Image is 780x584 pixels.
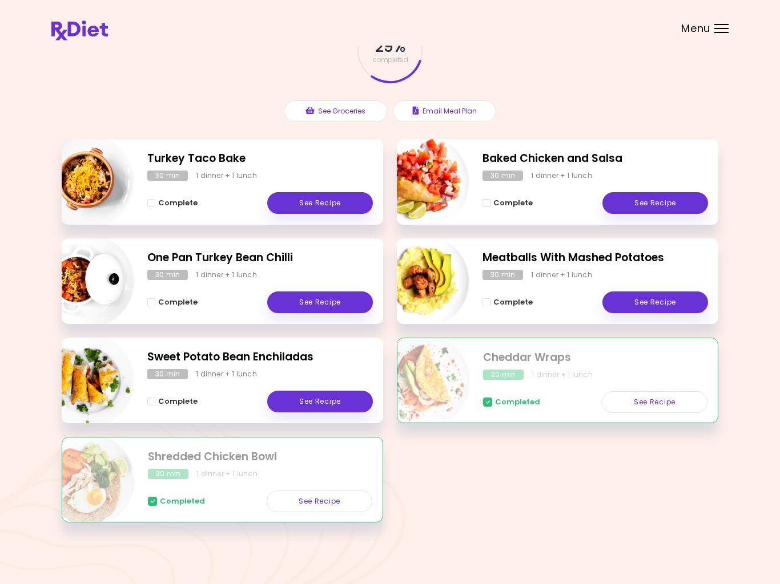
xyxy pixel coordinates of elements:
[493,198,533,208] span: Complete
[532,370,593,380] div: 1 dinner + 1 lunch
[158,198,198,208] span: Complete
[148,469,188,479] div: 30 min
[147,369,188,379] div: 30 min
[483,270,523,280] div: 30 min
[602,391,707,413] a: See Recipe - Cheddar Wraps
[483,171,523,181] div: 30 min
[160,497,205,506] span: Completed
[147,151,373,167] h2: Turkey Taco Bake
[196,369,257,379] div: 1 dinner + 1 lunch
[147,250,373,266] h2: One Pan Turkey Bean Chilli
[147,395,198,408] button: Complete - Sweet Potato Bean Enchiladas
[495,398,540,407] span: Completed
[483,350,707,366] h2: Cheddar Wraps
[51,21,108,40] img: RxDiet
[148,449,372,465] h2: Shredded Chicken Bowl
[158,397,198,406] span: Complete
[483,295,533,309] button: Complete - Meatballs With Mashed Potatoes
[375,234,469,328] img: Info - Meatballs With Mashed Potatoes
[147,349,373,366] h2: Sweet Potato Bean Enchiladas
[284,100,387,122] button: See Groceries
[147,196,198,210] button: Complete - Turkey Taco Bake
[375,37,404,56] span: 29 %
[158,298,198,307] span: Complete
[39,234,134,328] img: Info - One Pan Turkey Bean Chilli
[531,171,592,181] div: 1 dinner + 1 lunch
[375,334,470,428] img: Info - Cheddar Wraps
[531,270,592,280] div: 1 dinner + 1 lunch
[196,171,257,181] div: 1 dinner + 1 lunch
[372,56,408,63] span: completed
[196,270,257,280] div: 1 dinner + 1 lunch
[602,291,708,313] a: See Recipe - Meatballs With Mashed Potatoes
[602,192,708,214] a: See Recipe - Baked Chicken and Salsa
[147,270,188,280] div: 30 min
[375,135,469,229] img: Info - Baked Chicken and Salsa
[483,151,708,167] h2: Baked Chicken and Salsa
[393,100,496,122] button: Email Meal Plan
[493,298,533,307] span: Complete
[267,490,372,512] a: See Recipe - Shredded Chicken Bowl
[681,23,710,34] span: Menu
[39,333,134,428] img: Info - Sweet Potato Bean Enchiladas
[39,135,134,229] img: Info - Turkey Taco Bake
[40,433,135,528] img: Info - Shredded Chicken Bowl
[483,250,708,266] h2: Meatballs With Mashed Potatoes
[267,291,373,313] a: See Recipe - One Pan Turkey Bean Chilli
[267,391,373,412] a: See Recipe - Sweet Potato Bean Enchiladas
[147,171,188,181] div: 30 min
[147,295,198,309] button: Complete - One Pan Turkey Bean Chilli
[196,469,258,479] div: 1 dinner + 1 lunch
[483,370,524,380] div: 20 min
[483,196,533,210] button: Complete - Baked Chicken and Salsa
[267,192,373,214] a: See Recipe - Turkey Taco Bake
